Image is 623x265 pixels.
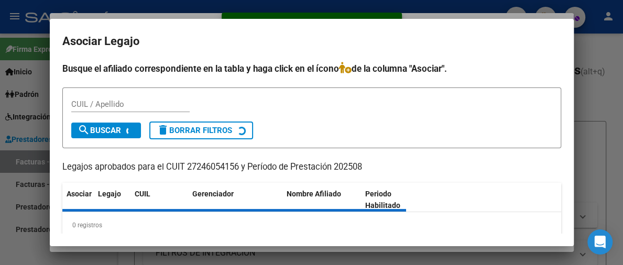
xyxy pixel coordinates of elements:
h2: Asociar Legajo [62,31,561,51]
span: CUIL [135,190,150,198]
datatable-header-cell: CUIL [130,183,188,217]
datatable-header-cell: Periodo Habilitado [361,183,432,217]
span: Nombre Afiliado [287,190,341,198]
datatable-header-cell: Asociar [62,183,94,217]
button: Borrar Filtros [149,122,253,139]
span: Gerenciador [192,190,234,198]
p: Legajos aprobados para el CUIT 27246054156 y Período de Prestación 202508 [62,161,561,174]
datatable-header-cell: Gerenciador [188,183,282,217]
h4: Busque el afiliado correspondiente en la tabla y haga click en el ícono de la columna "Asociar". [62,62,561,75]
span: Legajo [98,190,121,198]
mat-icon: search [78,124,90,136]
button: Buscar [71,123,141,138]
mat-icon: delete [157,124,169,136]
datatable-header-cell: Legajo [94,183,130,217]
div: 0 registros [62,212,561,238]
span: Periodo Habilitado [365,190,400,210]
span: Buscar [78,126,121,135]
div: Open Intercom Messenger [587,229,613,255]
span: Borrar Filtros [157,126,232,135]
datatable-header-cell: Nombre Afiliado [282,183,361,217]
span: Asociar [67,190,92,198]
